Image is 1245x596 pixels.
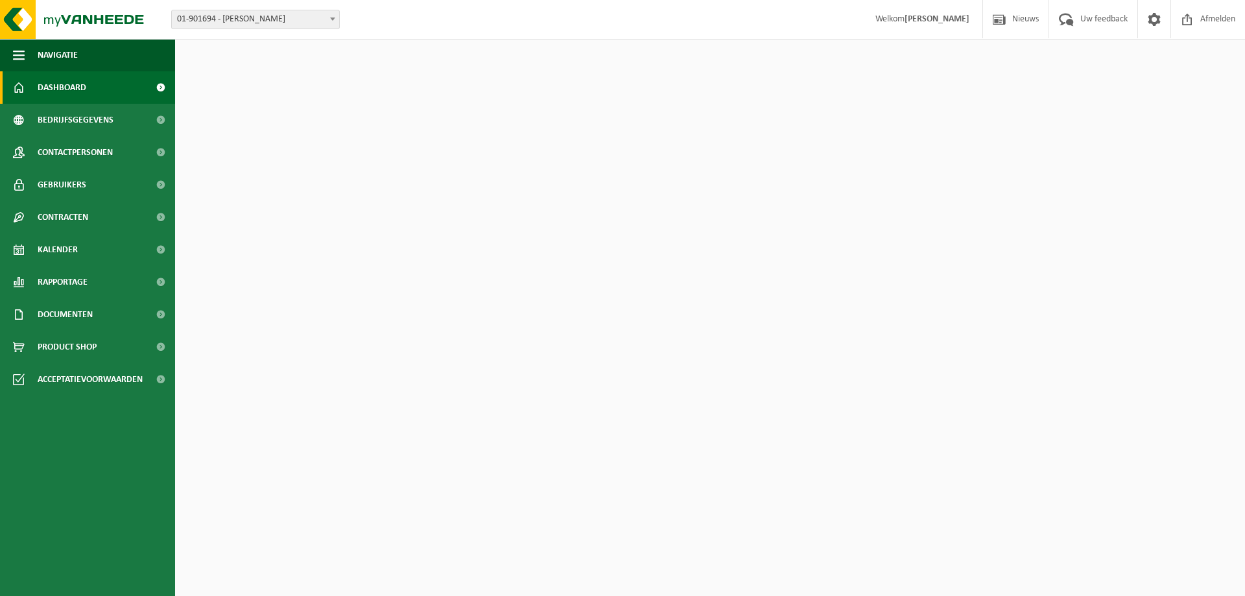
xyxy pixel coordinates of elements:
span: 01-901694 - MINGNEAU ANDY - WERVIK [171,10,340,29]
span: Kalender [38,233,78,266]
span: Contactpersonen [38,136,113,169]
span: Acceptatievoorwaarden [38,363,143,396]
span: Contracten [38,201,88,233]
span: Navigatie [38,39,78,71]
span: Product Shop [38,331,97,363]
span: Gebruikers [38,169,86,201]
strong: [PERSON_NAME] [905,14,969,24]
span: Rapportage [38,266,88,298]
span: 01-901694 - MINGNEAU ANDY - WERVIK [172,10,339,29]
span: Dashboard [38,71,86,104]
span: Documenten [38,298,93,331]
span: Bedrijfsgegevens [38,104,113,136]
